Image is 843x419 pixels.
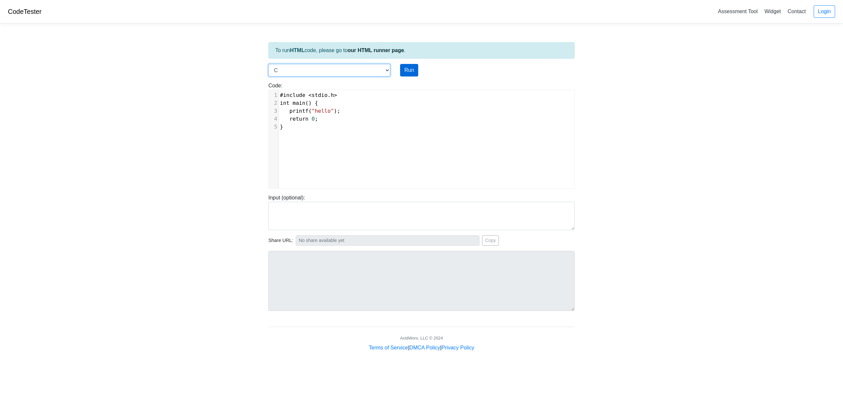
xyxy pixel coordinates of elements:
a: Terms of Service [369,345,408,350]
span: . [280,92,337,98]
span: #include [280,92,305,98]
a: DMCA Policy [409,345,440,350]
input: No share available yet [296,235,479,246]
strong: HTML [290,47,304,53]
span: () { [280,100,318,106]
a: Assessment Tool [715,6,760,17]
span: "hello" [312,108,334,114]
span: } [280,124,283,130]
button: Copy [482,235,499,246]
span: int [280,100,289,106]
div: 2 [269,99,278,107]
div: 3 [269,107,278,115]
a: Login [814,5,835,18]
span: ( ); [280,108,340,114]
span: stdio [312,92,327,98]
a: Privacy Policy [442,345,475,350]
span: Share URL: [268,237,293,244]
div: 1 [269,91,278,99]
span: < [309,92,312,98]
div: | | [369,344,474,352]
a: Widget [762,6,783,17]
div: 5 [269,123,278,131]
span: 0 [312,116,315,122]
div: 4 [269,115,278,123]
div: Input (optional): [263,194,580,230]
button: Run [400,64,418,76]
span: ; [280,116,318,122]
div: To run code, please go to . [268,42,575,59]
a: our HTML runner page [348,47,404,53]
span: > [334,92,337,98]
span: h [331,92,334,98]
span: return [289,116,309,122]
span: main [293,100,306,106]
a: CodeTester [8,8,41,15]
div: Code: [263,82,580,189]
span: printf [289,108,309,114]
div: AcidWorx, LLC © 2024 [400,335,443,341]
a: Contact [785,6,808,17]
